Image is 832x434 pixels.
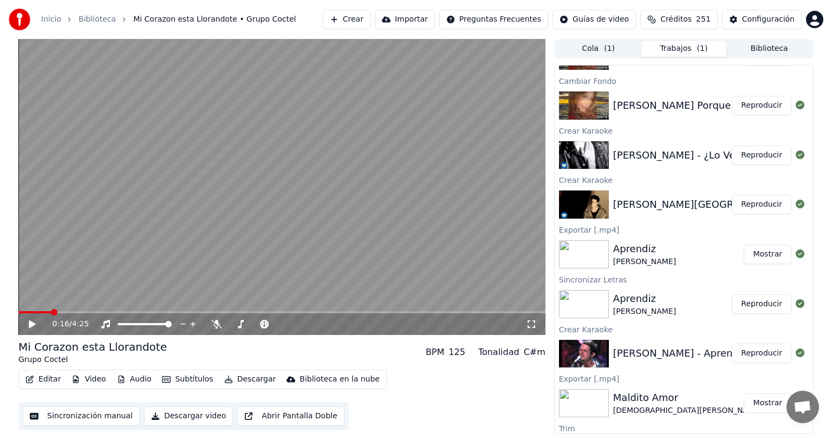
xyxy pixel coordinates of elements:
[133,14,296,25] span: Mi Corazon esta Llorandote • Grupo Coctel
[744,393,791,413] button: Mostrar
[113,372,156,387] button: Audio
[613,197,831,212] div: [PERSON_NAME][GEOGRAPHIC_DATA] Fuerte
[21,372,65,387] button: Editar
[641,41,727,57] button: Trabajos
[18,354,167,365] div: Grupo Coctel
[18,339,167,354] div: Mi Corazon esta Llorandote
[448,346,465,359] div: 125
[439,10,548,29] button: Preguntas Frecuentes
[640,10,718,29] button: Créditos251
[613,306,676,317] div: [PERSON_NAME]
[323,10,370,29] button: Crear
[41,14,296,25] nav: breadcrumb
[9,9,30,30] img: youka
[72,319,89,330] span: 4:25
[722,10,802,29] button: Configuración
[555,223,813,236] div: Exportar [.mp4]
[41,14,61,25] a: Inicio
[696,14,711,25] span: 251
[786,391,819,423] div: Chat abierto
[660,14,692,25] span: Créditos
[426,346,444,359] div: BPM
[524,346,545,359] div: C#m
[158,372,217,387] button: Subtítulos
[237,406,344,426] button: Abrir Pantalla Doble
[220,372,281,387] button: Descargar
[613,148,745,163] div: [PERSON_NAME] - ¿Lo Ves?
[697,43,708,54] span: ( 1 )
[375,10,435,29] button: Importar
[53,319,79,330] div: /
[744,245,791,264] button: Mostrar
[555,372,813,385] div: Exportar [.mp4]
[742,14,795,25] div: Configuración
[556,41,641,57] button: Cola
[613,346,747,361] div: [PERSON_NAME] - Aprendiz
[53,319,69,330] span: 0:16
[613,241,676,257] div: Aprendiz
[67,372,110,387] button: Video
[613,98,801,113] div: [PERSON_NAME] Porque el amor se va
[555,323,813,336] div: Crear Karaoke
[613,405,762,416] div: [DEMOGRAPHIC_DATA][PERSON_NAME]
[300,374,380,385] div: Biblioteca en la nube
[79,14,116,25] a: Biblioteca
[23,406,140,426] button: Sincronización manual
[732,344,791,363] button: Reproducir
[613,390,762,405] div: Maldito Amor
[732,96,791,115] button: Reproducir
[478,346,519,359] div: Tonalidad
[732,146,791,165] button: Reproducir
[555,74,813,87] div: Cambiar Fondo
[555,173,813,186] div: Crear Karaoke
[613,291,676,306] div: Aprendiz
[732,195,791,214] button: Reproducir
[555,124,813,137] div: Crear Karaoke
[726,41,812,57] button: Biblioteca
[144,406,233,426] button: Descargar video
[604,43,615,54] span: ( 1 )
[552,10,636,29] button: Guías de video
[613,257,676,267] div: [PERSON_NAME]
[555,273,813,286] div: Sincronizar Letras
[732,294,791,314] button: Reproducir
